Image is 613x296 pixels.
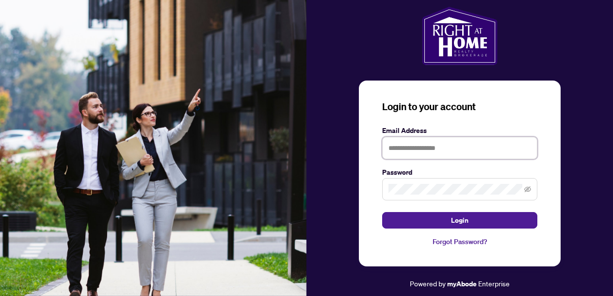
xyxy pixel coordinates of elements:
a: myAbode [447,279,477,289]
span: Enterprise [478,279,510,288]
label: Password [382,167,537,178]
img: ma-logo [422,7,497,65]
a: Forgot Password? [382,236,537,247]
button: Login [382,212,537,229]
span: Login [451,213,468,228]
h3: Login to your account [382,100,537,114]
span: Powered by [410,279,446,288]
label: Email Address [382,125,537,136]
span: eye-invisible [524,186,531,193]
